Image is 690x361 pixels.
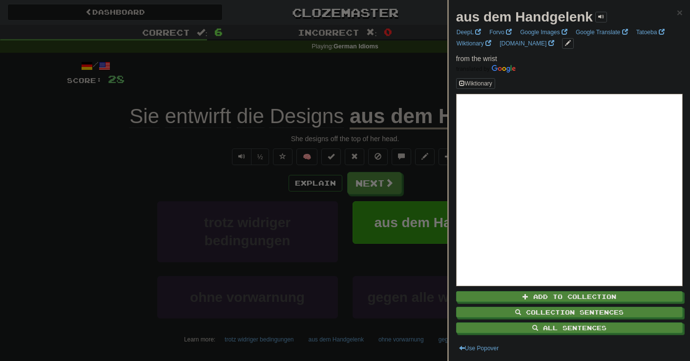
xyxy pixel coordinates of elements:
a: Wiktionary [454,38,494,49]
a: DeepL [454,27,484,38]
a: Forvo [486,27,515,38]
button: Close [677,7,683,18]
button: Collection Sentences [456,307,683,318]
a: [DOMAIN_NAME] [497,38,557,49]
button: edit links [562,38,574,49]
img: Color short [456,65,516,73]
button: Add to Collection [456,291,683,302]
button: All Sentences [456,322,683,333]
button: Use Popover [456,343,502,354]
a: Google Translate [573,27,631,38]
strong: aus dem Handgelenk [456,9,593,24]
button: Wiktionary [456,78,495,89]
a: Tatoeba [633,27,668,38]
a: Google Images [517,27,570,38]
span: × [677,7,683,18]
span: from the wrist [456,55,497,63]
